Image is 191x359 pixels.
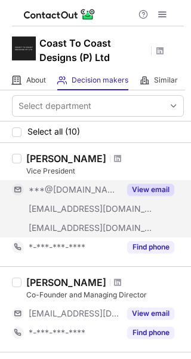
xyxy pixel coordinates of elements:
[26,75,46,85] span: About
[12,36,36,60] img: 7cd3c4c7532fd7c3caa72ccf53446d9b
[127,241,174,253] button: Reveal Button
[29,308,120,319] span: [EMAIL_ADDRESS][DOMAIN_NAME]
[26,290,184,300] div: Co-Founder and Managing Director
[29,184,120,195] span: ***@[DOMAIN_NAME]
[29,203,153,214] span: [EMAIL_ADDRESS][DOMAIN_NAME]
[26,276,106,288] div: [PERSON_NAME]
[127,327,174,339] button: Reveal Button
[26,166,184,177] div: Vice President
[39,36,147,65] h1: Coast To Coast Designs (P) Ltd
[19,100,91,112] div: Select department
[26,153,106,165] div: [PERSON_NAME]
[29,223,153,233] span: [EMAIL_ADDRESS][DOMAIN_NAME]
[27,127,80,136] span: Select all (10)
[127,308,174,320] button: Reveal Button
[154,75,178,85] span: Similar
[72,75,128,85] span: Decision makers
[24,7,95,22] img: ContactOut v5.3.10
[127,184,174,196] button: Reveal Button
